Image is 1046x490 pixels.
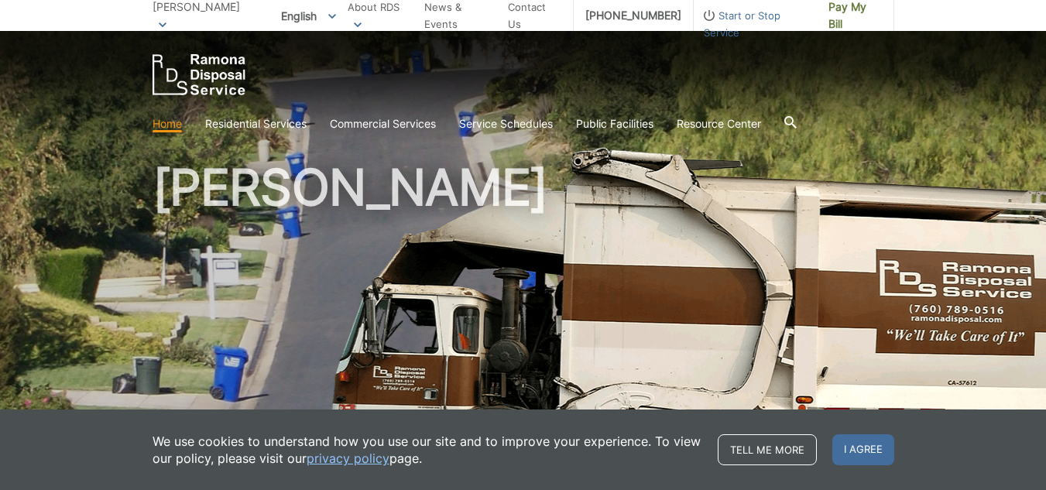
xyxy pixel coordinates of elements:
[205,115,307,132] a: Residential Services
[718,434,817,465] a: Tell me more
[832,434,894,465] span: I agree
[307,450,389,467] a: privacy policy
[576,115,653,132] a: Public Facilities
[153,115,182,132] a: Home
[153,433,702,467] p: We use cookies to understand how you use our site and to improve your experience. To view our pol...
[677,115,761,132] a: Resource Center
[459,115,553,132] a: Service Schedules
[330,115,436,132] a: Commercial Services
[269,3,348,29] span: English
[153,54,245,95] a: EDCD logo. Return to the homepage.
